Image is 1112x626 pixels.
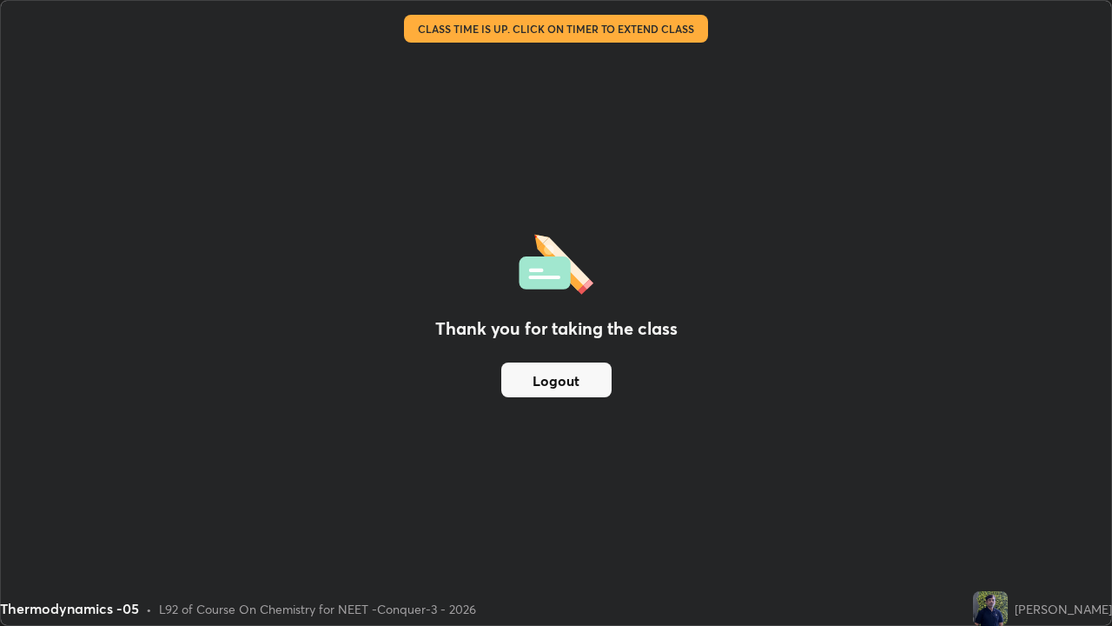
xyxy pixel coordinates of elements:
[435,316,678,342] h2: Thank you for taking the class
[973,591,1008,626] img: 924660acbe704701a98f0fe2bdf2502a.jpg
[146,600,152,618] div: •
[501,363,612,397] button: Logout
[159,600,476,618] div: L92 of Course On Chemistry for NEET -Conquer-3 - 2026
[519,229,593,295] img: offlineFeedback.1438e8b3.svg
[1015,600,1112,618] div: [PERSON_NAME]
